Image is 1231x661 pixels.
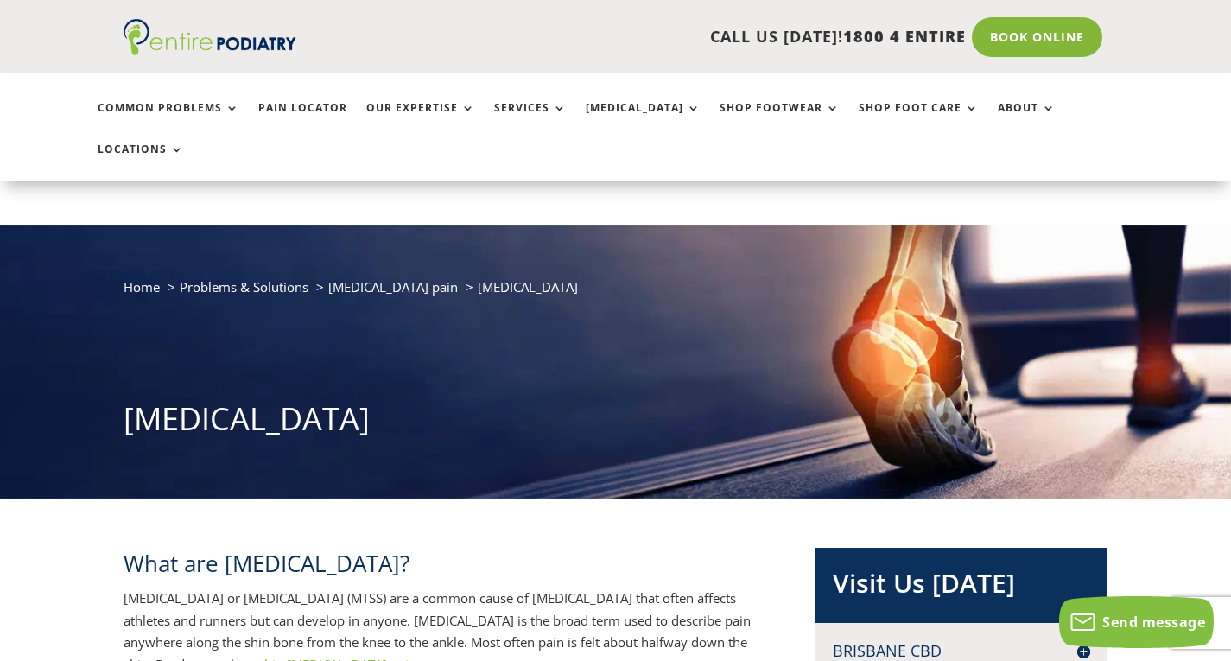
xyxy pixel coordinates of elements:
[98,102,239,139] a: Common Problems
[98,143,184,181] a: Locations
[843,26,966,47] span: 1800 4 ENTIRE
[366,102,475,139] a: Our Expertise
[124,41,296,59] a: Entire Podiatry
[124,548,762,588] h2: What are [MEDICAL_DATA]?
[124,397,1108,449] h1: [MEDICAL_DATA]
[833,565,1090,610] h2: Visit Us [DATE]
[328,278,458,296] a: [MEDICAL_DATA] pain
[258,102,347,139] a: Pain Locator
[180,278,308,296] a: Problems & Solutions
[349,26,966,48] p: CALL US [DATE]!
[586,102,701,139] a: [MEDICAL_DATA]
[1059,596,1214,648] button: Send message
[720,102,840,139] a: Shop Footwear
[124,276,1108,311] nav: breadcrumb
[124,19,296,55] img: logo (1)
[972,17,1102,57] a: Book Online
[478,278,578,296] span: [MEDICAL_DATA]
[859,102,979,139] a: Shop Foot Care
[1102,613,1205,632] span: Send message
[124,278,160,296] a: Home
[494,102,567,139] a: Services
[998,102,1056,139] a: About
